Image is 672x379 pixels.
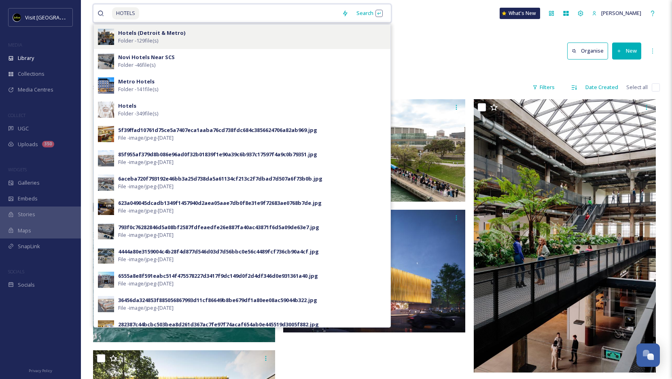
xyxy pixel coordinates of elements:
button: Open Chat [636,343,660,367]
a: [PERSON_NAME] [588,5,645,21]
div: 6aceba720f793192e46bb3a25d738da5a61134cf213c2f7dbad7d507a6f73b0b.jpg [118,175,322,183]
div: Date Created [581,79,622,95]
span: Collections [18,70,45,78]
span: Galleries [18,179,40,187]
img: 4444a80e3159004c4b28f4d877d546d03d7d56bbc0e56c4489fcf736cb90a4cf.jpg [98,247,114,264]
span: Embeds [18,195,38,202]
span: Visit [GEOGRAPHIC_DATA] [25,13,88,21]
span: Uploads [18,141,38,148]
a: Privacy Policy [29,365,52,375]
span: File - image/jpeg - [DATE] [118,304,174,312]
img: ext_1751310518.749299_akbannister@comcast.net-Courtesy of Detroit Cycle Boat image3.jpeg [93,99,275,342]
span: UGC [18,125,29,132]
span: SnapLink [18,243,40,250]
span: File - image/jpeg - [DATE] [118,256,174,263]
div: 350 [42,141,54,147]
span: WIDGETS [8,166,27,172]
img: 02eb8c49-41d4-4f40-82f9-bbc8a13aec5b.jpg [98,175,114,191]
strong: Hotels (Detroit & Metro) [118,29,185,36]
span: Privacy Policy [29,368,52,373]
img: 98578c6a-1aef-407b-95b1-cc1cd79b220d.jpg [98,102,114,118]
span: Folder - 141 file(s) [118,85,158,93]
div: Search [352,5,387,21]
img: 85f955af379d8b086e96ad0f32b01839f1e90a39c6b937c17597f4a9c0b79351.jpg [98,150,114,166]
div: 793f0c76282846d5a08bf2587fdfeaedfe26e887fa40ac43871f6d5a09de63e7.jpg [118,224,319,231]
span: Select all [626,83,648,91]
div: 5f39ffad10761d75ce5a7407eca1aaba76cd738fdc684c3856624706a82ab969.jpg [118,126,317,134]
button: Organise [567,43,608,59]
img: 623a049045dcadb1349f1457940d2aea05aae7db0f8e31e9f72683ae0768b7de.jpg [98,199,114,215]
button: New [612,43,641,59]
img: 4e703455-8855-4634-aebf-763078cef830.jpg [98,320,114,336]
div: 6555a8e8f591eabc514f475578227d3417f9dc149d0f2d4df346d0e931361a40.jpg [118,272,318,280]
img: 3ac03341-ec6c-4f96-a6f9-2560d37e6305.jpg [98,29,114,45]
span: Folder - 46 file(s) [118,61,155,69]
div: 85f955af379d8b086e96ad0f32b01839f1e90a39c6b937c17597f4a9c0b79351.jpg [118,151,317,158]
div: 623a049045dcadb1349f1457940d2aea05aae7db0f8e31e9f72683ae0768b7de.jpg [118,199,322,207]
span: File - image/jpeg - [DATE] [118,280,174,287]
span: Maps [18,227,31,234]
img: 36456da324853f885056867993d11cf86649b8be679df1a80ee08ac59044b322.jpg [98,296,114,312]
img: VISIT%20DETROIT%20LOGO%20-%20BLACK%20BACKGROUND.png [13,13,21,21]
img: eff9d5f70da3eaa6890ab3db277fb8c8e9369027cee528751b892672fce73476.jpg [98,53,114,69]
span: [PERSON_NAME] [601,9,641,17]
div: 282387c44bcbc503bea8d261d367ac7fe97f74acaf654ab0e445519d3005f882.jpg [118,321,319,328]
strong: Hotels [118,102,136,109]
span: Media Centres [18,86,53,94]
img: 32056344-56f1-4ee8-8878-97f3dd745b14.jpg [98,126,114,142]
span: File - image/jpeg - [DATE] [118,183,174,190]
span: MEDIA [8,42,22,48]
div: Filters [528,79,559,95]
span: COLLECT [8,112,25,118]
span: 5 file s [93,83,106,91]
strong: Novi Hotels Near SCS [118,53,175,61]
img: 4363d1ea-3446-42be-a98b-ce68f423db21.jpg [98,272,114,288]
span: Stories [18,211,35,218]
span: Folder - 349 file(s) [118,110,158,117]
span: Library [18,54,34,62]
a: What's New [500,8,540,19]
img: 631e305f-149c-43f5-abbe-f5060bb12e31.jpg [98,223,114,239]
span: File - image/jpeg - [DATE] [118,134,174,142]
div: 36456da324853f885056867993d11cf86649b8be679df1a80ee08ac59044b322.jpg [118,296,317,304]
img: New Lab (11).jpg [474,99,656,373]
a: Organise [567,43,612,59]
img: 3bd2b034-4b7d-4836-94aa-bbf99ed385d6.jpg [98,77,114,94]
span: HOTELS [112,7,139,19]
span: Folder - 129 file(s) [118,37,158,45]
span: File - image/jpeg - [DATE] [118,231,174,239]
span: File - image/jpeg - [DATE] [118,207,174,215]
span: Socials [18,281,35,289]
span: File - image/jpeg - [DATE] [118,158,174,166]
span: SOCIALS [8,268,24,275]
div: 4444a80e3159004c4b28f4d877d546d03d7d56bbc0e56c4489fcf736cb90a4cf.jpg [118,248,319,256]
strong: Metro Hotels [118,78,155,85]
